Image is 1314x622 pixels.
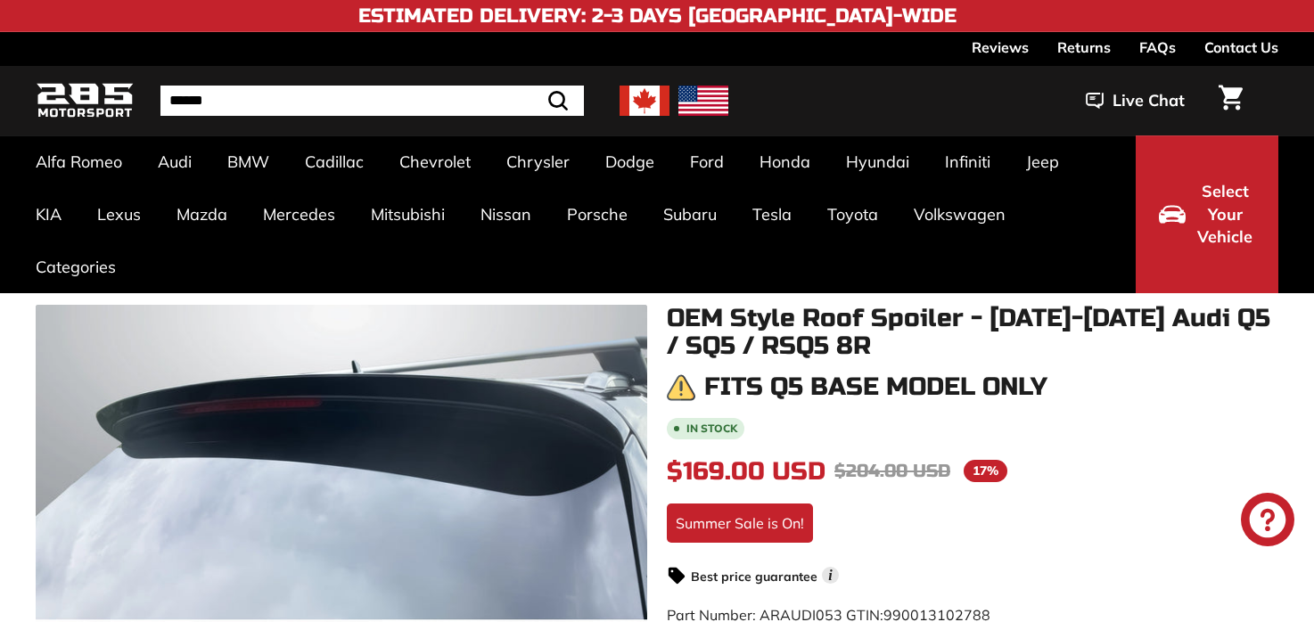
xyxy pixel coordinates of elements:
span: i [822,567,839,584]
a: Infiniti [927,135,1008,188]
span: $169.00 USD [667,456,825,487]
a: Chevrolet [382,135,489,188]
a: Porsche [549,188,645,241]
button: Live Chat [1063,78,1208,123]
a: Alfa Romeo [18,135,140,188]
a: Returns [1057,32,1111,62]
a: Mazda [159,188,245,241]
a: Toyota [809,188,896,241]
a: FAQs [1139,32,1176,62]
span: Select Your Vehicle [1195,180,1255,249]
a: Hyundai [828,135,927,188]
a: BMW [209,135,287,188]
b: In stock [686,423,737,434]
a: Mercedes [245,188,353,241]
div: Summer Sale is On! [667,503,813,543]
input: Search [160,86,584,116]
a: KIA [18,188,79,241]
a: Cart [1208,70,1253,131]
h4: Estimated Delivery: 2-3 Days [GEOGRAPHIC_DATA]-Wide [358,5,957,27]
a: Lexus [79,188,159,241]
a: Volkswagen [896,188,1023,241]
h3: Fits Q5 base model only [704,373,1047,401]
a: Subaru [645,188,735,241]
span: 17% [964,460,1007,482]
img: Logo_285_Motorsport_areodynamics_components [36,80,134,122]
a: Tesla [735,188,809,241]
a: Nissan [463,188,549,241]
a: Honda [742,135,828,188]
a: Dodge [587,135,672,188]
a: Audi [140,135,209,188]
button: Select Your Vehicle [1136,135,1278,293]
a: Chrysler [489,135,587,188]
h1: OEM Style Roof Spoiler - [DATE]-[DATE] Audi Q5 / SQ5 / RSQ5 8R [667,305,1278,360]
a: Cadillac [287,135,382,188]
img: warning.png [667,373,695,402]
a: Jeep [1008,135,1077,188]
a: Ford [672,135,742,188]
span: $204.00 USD [834,460,950,482]
inbox-online-store-chat: Shopify online store chat [1236,493,1300,551]
a: Reviews [972,32,1029,62]
a: Mitsubishi [353,188,463,241]
a: Categories [18,241,134,293]
a: Contact Us [1204,32,1278,62]
span: Live Chat [1113,89,1185,112]
strong: Best price guarantee [691,569,817,585]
